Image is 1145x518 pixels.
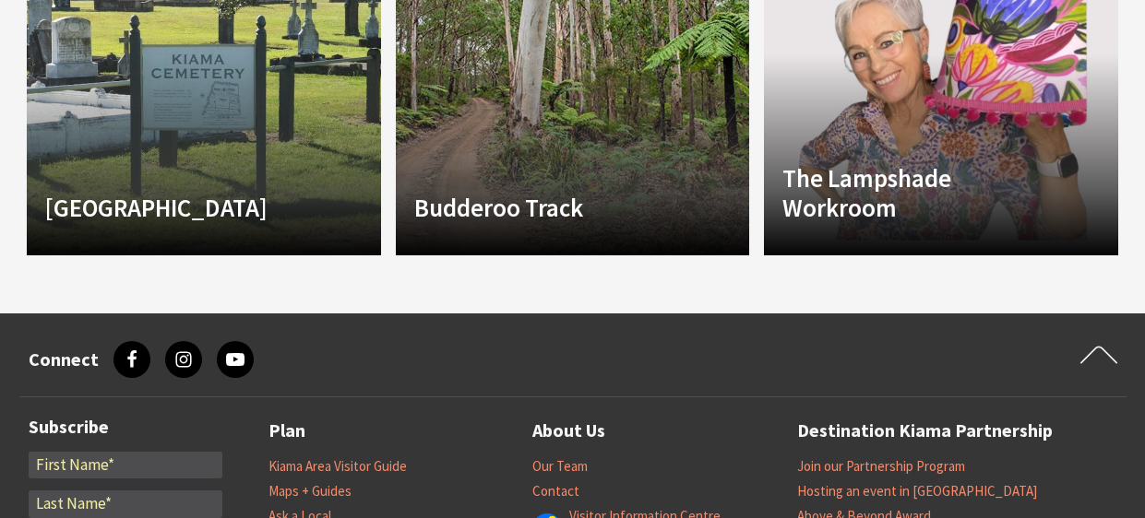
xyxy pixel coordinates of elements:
[29,490,222,518] input: Last Name*
[797,416,1053,446] a: Destination Kiama Partnership
[29,348,99,371] h3: Connect
[797,457,965,476] a: Join our Partnership Program
[797,482,1037,500] a: Hosting an event in [GEOGRAPHIC_DATA]
[532,416,605,446] a: About Us
[29,452,222,479] input: First Name*
[414,193,678,222] h4: Budderoo Track
[268,482,352,500] a: Maps + Guides
[45,193,309,222] h4: [GEOGRAPHIC_DATA]
[782,163,1046,223] h4: The Lampshade Workroom
[268,416,305,446] a: Plan
[268,457,407,476] a: Kiama Area Visitor Guide
[532,482,579,500] a: Contact
[532,457,588,476] a: Our Team
[29,416,222,438] h3: Subscribe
